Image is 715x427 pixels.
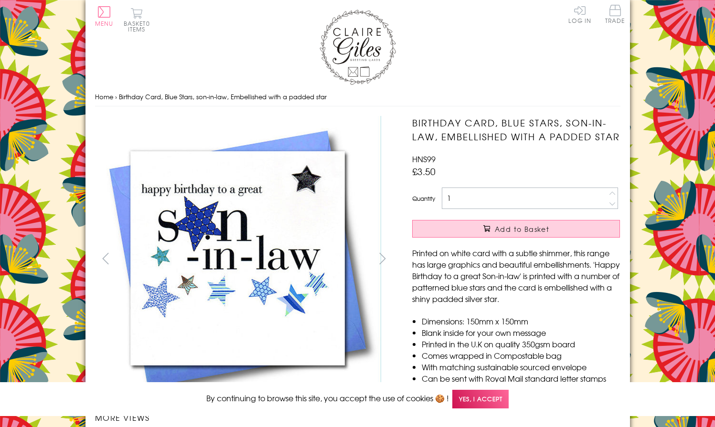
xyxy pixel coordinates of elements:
span: Add to Basket [495,224,549,234]
span: 0 items [128,19,150,33]
a: Log In [568,5,591,23]
h1: Birthday Card, Blue Stars, son-in-law, Embellished with a padded star [412,116,620,144]
a: Home [95,92,113,101]
li: Blank inside for your own message [422,327,620,338]
span: Birthday Card, Blue Stars, son-in-law, Embellished with a padded star [119,92,327,101]
p: Printed on white card with a subtle shimmer, this range has large graphics and beautiful embellis... [412,247,620,304]
span: Trade [605,5,625,23]
button: prev [95,248,117,269]
button: Menu [95,6,114,26]
img: Claire Giles Greetings Cards [320,10,396,85]
li: With matching sustainable sourced envelope [422,361,620,373]
img: Birthday Card, Blue Stars, son-in-law, Embellished with a padded star [95,116,381,402]
span: Yes, I accept [452,390,509,408]
li: Can be sent with Royal Mail standard letter stamps [422,373,620,384]
button: next [372,248,393,269]
button: Basket0 items [124,8,150,32]
span: HNS99 [412,153,436,165]
img: Birthday Card, Blue Stars, son-in-law, Embellished with a padded star [393,116,680,402]
nav: breadcrumbs [95,87,620,107]
li: Printed in the U.K on quality 350gsm board [422,338,620,350]
span: £3.50 [412,165,436,178]
li: Comes wrapped in Compostable bag [422,350,620,361]
label: Quantity [412,194,435,203]
a: Trade [605,5,625,25]
span: Menu [95,19,114,28]
span: › [115,92,117,101]
li: Dimensions: 150mm x 150mm [422,315,620,327]
button: Add to Basket [412,220,620,238]
h3: More views [95,412,394,423]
